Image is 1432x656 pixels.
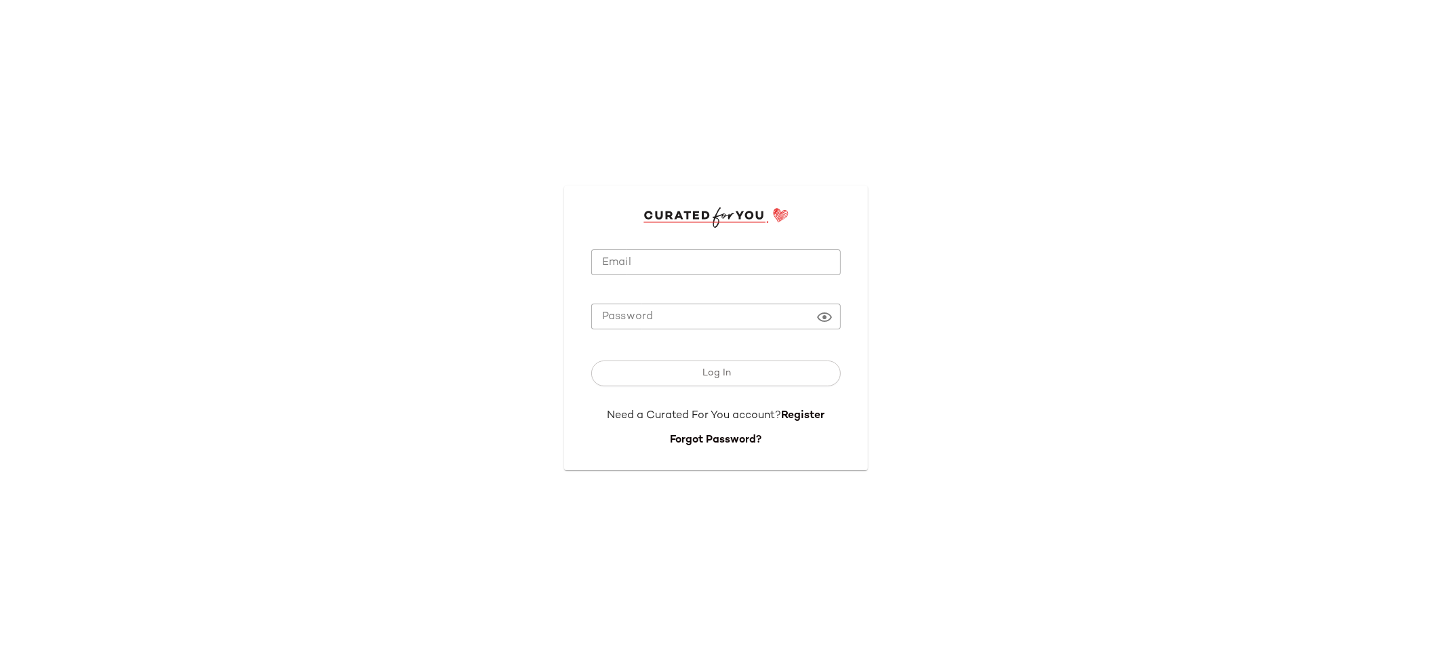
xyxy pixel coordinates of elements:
[671,434,762,446] a: Forgot Password?
[608,410,782,422] span: Need a Curated For You account?
[701,368,730,379] span: Log In
[643,207,789,228] img: cfy_login_logo.DGdB1djN.svg
[782,410,825,422] a: Register
[591,361,841,386] button: Log In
